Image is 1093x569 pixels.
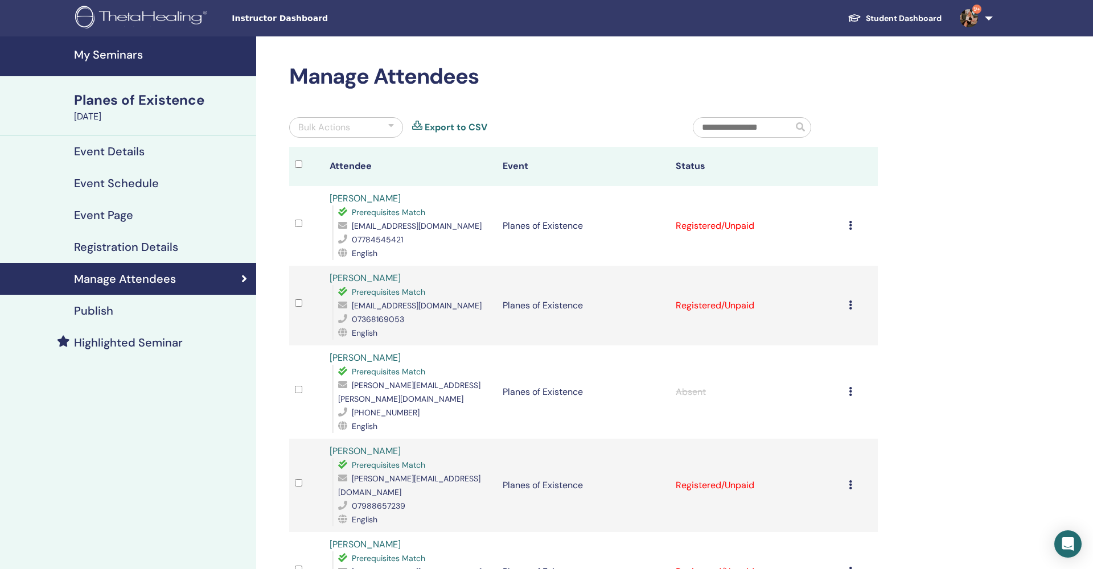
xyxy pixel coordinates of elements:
[330,192,401,204] a: [PERSON_NAME]
[352,501,405,511] span: 07988657239
[960,9,978,27] img: default.jpg
[74,304,113,318] h4: Publish
[67,90,256,123] a: Planes of Existence[DATE]
[324,147,497,186] th: Attendee
[352,314,404,324] span: 07368169053
[330,538,401,550] a: [PERSON_NAME]
[74,336,183,349] h4: Highlighted Seminar
[74,176,159,190] h4: Event Schedule
[352,328,377,338] span: English
[497,186,670,266] td: Planes of Existence
[352,514,377,525] span: English
[74,208,133,222] h4: Event Page
[352,248,377,258] span: English
[352,234,403,245] span: 07784545421
[352,460,425,470] span: Prerequisites Match
[74,110,249,123] div: [DATE]
[74,145,145,158] h4: Event Details
[75,6,211,31] img: logo.png
[330,445,401,457] a: [PERSON_NAME]
[289,64,878,90] h2: Manage Attendees
[352,287,425,297] span: Prerequisites Match
[497,266,670,345] td: Planes of Existence
[497,147,670,186] th: Event
[352,366,425,377] span: Prerequisites Match
[670,147,843,186] th: Status
[74,240,178,254] h4: Registration Details
[74,90,249,110] div: Planes of Existence
[848,13,861,23] img: graduation-cap-white.svg
[352,207,425,217] span: Prerequisites Match
[425,121,487,134] a: Export to CSV
[352,407,420,418] span: [PHONE_NUMBER]
[839,8,951,29] a: Student Dashboard
[298,121,350,134] div: Bulk Actions
[74,48,249,61] h4: My Seminars
[338,473,480,497] span: [PERSON_NAME][EMAIL_ADDRESS][DOMAIN_NAME]
[352,300,482,311] span: [EMAIL_ADDRESS][DOMAIN_NAME]
[232,13,402,24] span: Instructor Dashboard
[352,221,482,231] span: [EMAIL_ADDRESS][DOMAIN_NAME]
[972,5,981,14] span: 9+
[1054,530,1082,558] div: Open Intercom Messenger
[497,439,670,532] td: Planes of Existence
[352,421,377,431] span: English
[330,272,401,284] a: [PERSON_NAME]
[338,380,480,404] span: [PERSON_NAME][EMAIL_ADDRESS][PERSON_NAME][DOMAIN_NAME]
[497,345,670,439] td: Planes of Existence
[352,553,425,563] span: Prerequisites Match
[74,272,176,286] h4: Manage Attendees
[330,352,401,364] a: [PERSON_NAME]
